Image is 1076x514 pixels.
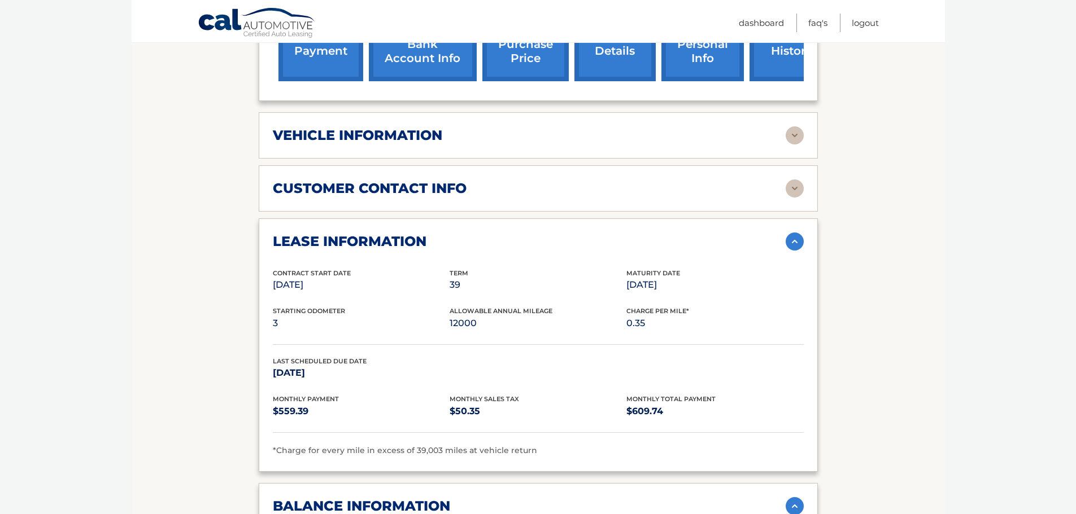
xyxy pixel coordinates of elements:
[450,395,519,403] span: Monthly Sales Tax
[626,395,716,403] span: Monthly Total Payment
[273,307,345,315] span: Starting Odometer
[750,7,834,81] a: payment history
[786,126,804,144] img: accordion-rest.svg
[739,14,784,32] a: Dashboard
[369,7,477,81] a: Add/Remove bank account info
[450,403,626,419] p: $50.35
[273,357,367,365] span: Last Scheduled Due Date
[852,14,879,32] a: Logout
[273,233,426,250] h2: lease information
[450,307,552,315] span: Allowable Annual Mileage
[450,277,626,293] p: 39
[273,365,450,381] p: [DATE]
[786,179,804,197] img: accordion-rest.svg
[198,7,316,40] a: Cal Automotive
[273,269,351,277] span: Contract Start Date
[626,403,803,419] p: $609.74
[278,7,363,81] a: make a payment
[273,127,442,144] h2: vehicle information
[450,269,468,277] span: Term
[808,14,827,32] a: FAQ's
[273,395,339,403] span: Monthly Payment
[786,232,804,251] img: accordion-active.svg
[273,445,537,455] span: *Charge for every mile in excess of 39,003 miles at vehicle return
[273,277,450,293] p: [DATE]
[626,269,680,277] span: Maturity Date
[626,277,803,293] p: [DATE]
[450,315,626,331] p: 12000
[626,315,803,331] p: 0.35
[626,307,689,315] span: Charge Per Mile*
[482,7,569,81] a: request purchase price
[273,315,450,331] p: 3
[574,7,656,81] a: account details
[273,180,467,197] h2: customer contact info
[273,403,450,419] p: $559.39
[661,7,744,81] a: update personal info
